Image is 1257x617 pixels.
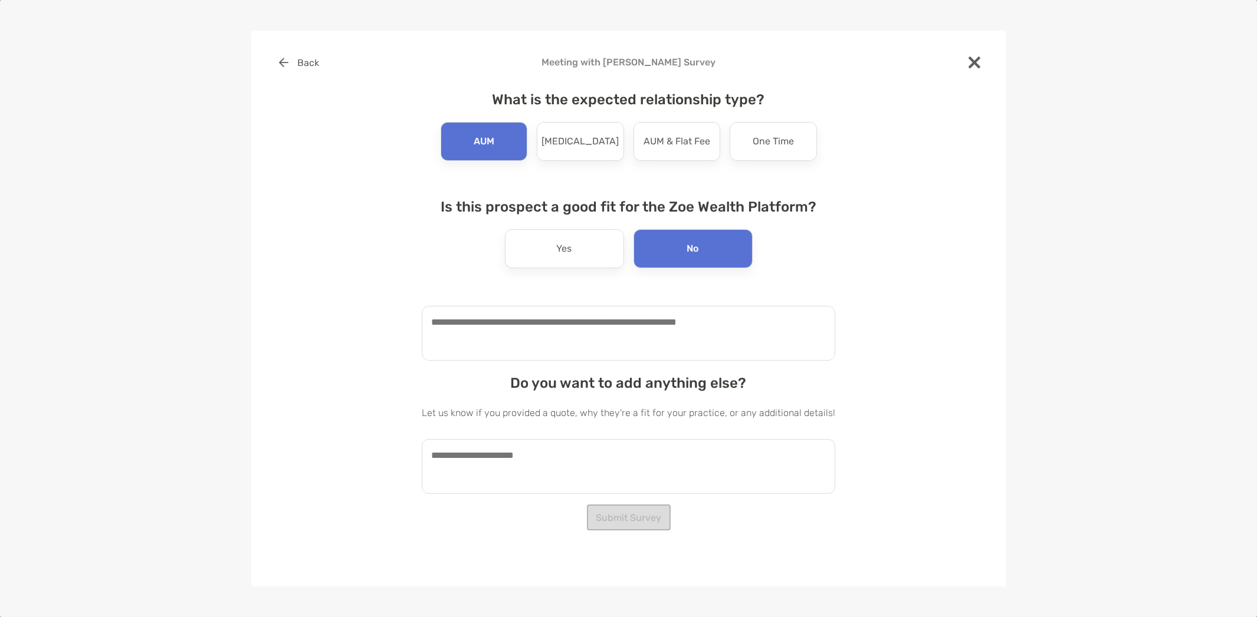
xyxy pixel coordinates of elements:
[422,199,835,215] h4: Is this prospect a good fit for the Zoe Wealth Platform?
[969,57,980,68] img: close modal
[422,375,835,391] h4: Do you want to add anything else?
[422,91,835,108] h4: What is the expected relationship type?
[753,132,794,151] p: One Time
[557,239,572,258] p: Yes
[279,58,288,67] img: button icon
[687,239,699,258] p: No
[422,405,835,420] p: Let us know if you provided a quote, why they're a fit for your practice, or any additional details!
[270,50,329,75] button: Back
[541,132,619,151] p: [MEDICAL_DATA]
[644,132,710,151] p: AUM & Flat Fee
[270,57,987,68] h4: Meeting with [PERSON_NAME] Survey
[474,132,494,151] p: AUM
